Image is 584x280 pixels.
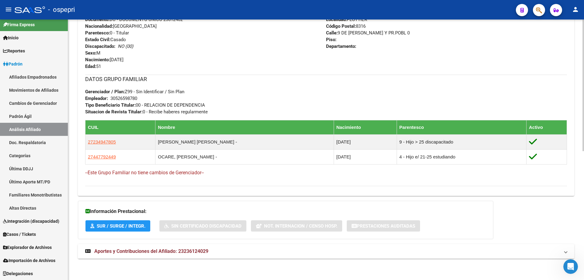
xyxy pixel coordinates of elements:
span: Casos / Tickets [3,231,36,238]
h3: DATOS GRUPO FAMILIAR [85,75,567,83]
th: Nacimiento [334,120,397,134]
strong: Tipo Beneficiario Titular: [85,102,136,108]
span: 8316 [326,23,366,29]
span: 0 - Titular [85,30,129,36]
strong: Código Postal: [326,23,356,29]
span: [GEOGRAPHIC_DATA] [85,23,157,29]
span: Sin Certificado Discapacidad [171,223,242,229]
td: [DATE] [334,149,397,164]
span: Explorador de Archivos [3,244,52,251]
td: 4 - Hijo e/ 21-25 estudiando [397,149,526,164]
i: NO (00) [118,44,133,49]
span: - ospepri [48,3,75,16]
span: Firma Express [3,21,35,28]
iframe: Intercom live chat [563,259,578,274]
mat-icon: menu [5,6,12,13]
span: 0 - Recibe haberes regularmente [85,109,208,115]
span: [DATE] [85,57,123,62]
span: 9 DE [PERSON_NAME] Y PR.POBL 0 [326,30,410,36]
div: 30526598780 [110,95,137,102]
span: 00 - RELACION DE DEPENDENCIA [85,102,205,108]
span: Casado [85,37,126,42]
td: 9 - Hijo > 25 discapacitado [397,134,526,149]
span: Inicio [3,34,19,41]
th: Parentesco [397,120,526,134]
span: DU - DOCUMENTO UNICO 23612402 [85,17,183,22]
button: SUR / SURGE / INTEGR. [85,220,150,232]
span: SUR / SURGE / INTEGR. [97,223,145,229]
span: Delegaciones [3,270,33,277]
strong: Localidad: [326,17,347,22]
strong: Empleador: [85,96,108,101]
mat-expansion-panel-header: Aportes y Contribuciones del Afiliado: 23236124029 [78,244,574,259]
span: M [85,50,100,56]
strong: Calle: [326,30,338,36]
span: Not. Internacion / Censo Hosp. [264,223,337,229]
span: 51 [85,64,101,69]
h3: Información Prestacional: [85,207,486,216]
span: 27447792449 [88,154,116,159]
span: Prestaciones Auditadas [357,223,415,229]
strong: Sexo: [85,50,96,56]
span: PLOTTIER [326,17,367,22]
td: [DATE] [334,134,397,149]
span: Reportes [3,48,25,54]
span: Z99 - Sin Identificar / Sin Plan [85,89,184,94]
span: Importación de Archivos [3,257,55,264]
strong: Gerenciador / Plan: [85,89,125,94]
strong: Estado Civil: [85,37,110,42]
th: Nombre [155,120,334,134]
mat-icon: person [572,6,579,13]
span: 27234947805 [88,139,116,144]
strong: Discapacitado: [85,44,115,49]
td: [PERSON_NAME] [PERSON_NAME] - [155,134,334,149]
strong: Nacimiento: [85,57,110,62]
span: Padrón [3,61,23,67]
strong: Situacion de Revista Titular: [85,109,143,115]
strong: Departamento: [326,44,356,49]
span: Aportes y Contribuciones del Afiliado: 23236124029 [94,248,208,254]
strong: Nacionalidad: [85,23,113,29]
button: Sin Certificado Discapacidad [159,220,246,232]
strong: Piso: [326,37,336,42]
th: Activo [526,120,567,134]
button: Not. Internacion / Censo Hosp. [251,220,342,232]
th: CUIL [85,120,155,134]
strong: Parentesco: [85,30,110,36]
span: Integración (discapacidad) [3,218,59,225]
strong: Documento: [85,17,109,22]
button: Prestaciones Auditadas [347,220,420,232]
h4: --Este Grupo Familiar no tiene cambios de Gerenciador-- [85,169,567,176]
strong: Edad: [85,64,96,69]
td: OCARE, [PERSON_NAME] - [155,149,334,164]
